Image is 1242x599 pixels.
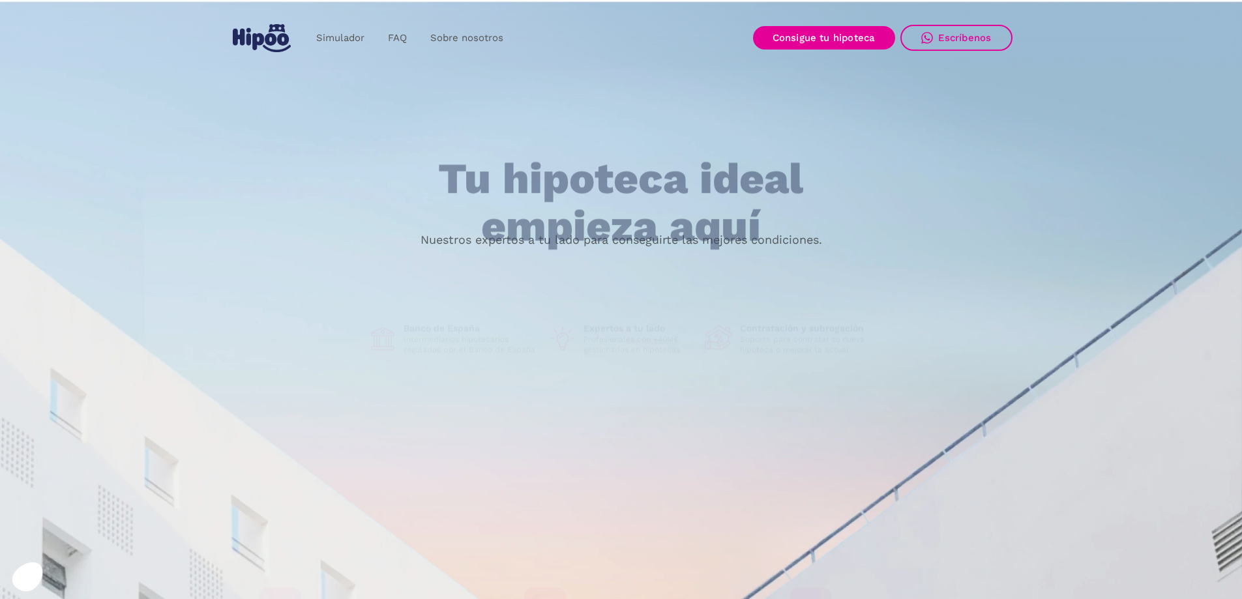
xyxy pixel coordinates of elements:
[740,323,874,334] h1: Contratación y subrogación
[404,334,538,355] p: Intermediarios hipotecarios regulados por el Banco de España
[230,19,294,57] a: home
[404,323,538,334] h1: Banco de España
[304,25,376,51] a: Simulador
[938,32,992,44] div: Escríbenos
[740,334,874,355] p: Soporte para contratar tu nueva hipoteca o mejorar la actual
[419,25,515,51] a: Sobre nosotros
[900,25,1013,51] a: Escríbenos
[584,323,694,334] h1: Expertos a tu lado
[374,156,868,250] h1: Tu hipoteca ideal empieza aquí
[376,25,419,51] a: FAQ
[753,26,895,50] a: Consigue tu hipoteca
